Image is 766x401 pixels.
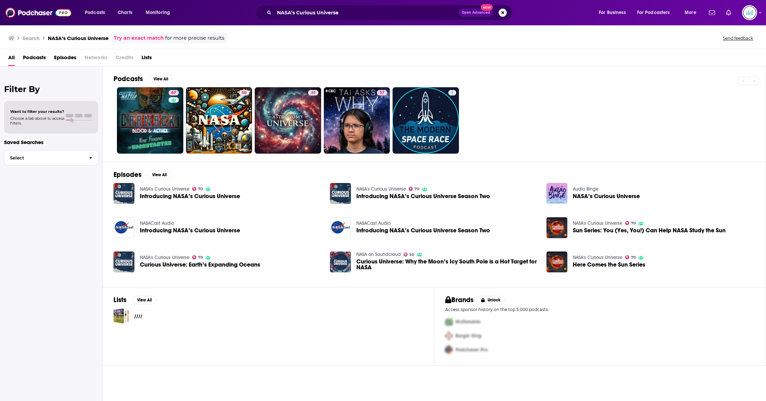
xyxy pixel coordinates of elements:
[4,139,98,145] p: Saved Searches
[443,343,455,357] img: Third Pro Logo
[631,256,636,259] span: 70
[742,5,757,20] img: User Profile
[140,186,189,192] a: NASA's Curious Universe
[625,221,636,225] a: 70
[356,220,391,226] a: NASACast Audio
[637,8,670,17] span: For Podcasters
[455,319,480,325] span: McDonalds
[23,52,46,66] a: Podcasts
[573,228,726,233] a: Sun Series: You (Yes, You!) Can Help NASA Study the Sun
[462,11,490,14] span: Open Advanced
[114,183,134,204] img: Introducing NASA’s Curious Universe
[116,52,133,66] span: Credits
[192,255,203,259] a: 70
[380,90,384,96] span: 57
[148,75,173,83] button: View All
[239,90,249,95] a: 50
[330,251,351,272] img: Curious Universe: Why the Moon’s Icy South Pole is a Hot Target for NASA
[23,35,40,41] h3: Search
[404,253,414,257] a: 50
[140,228,240,233] a: Introducing NASA’s Curious Universe
[443,315,455,329] img: First Pro Logo
[186,87,252,154] a: 50
[118,8,132,17] span: Charts
[356,228,490,233] a: Introducing NASA’s Curious Universe Season Two
[377,90,387,95] a: 57
[742,5,757,20] span: Logged in as podglomerate
[5,6,71,19] a: Podchaser - Follow, Share and Rate Podcasts
[631,222,636,225] span: 70
[147,171,172,179] button: View All
[445,307,755,312] p: Access sponsor history on the top 5,000 podcasts.
[80,7,114,18] button: open menu
[742,5,757,20] button: Show profile menu
[459,9,493,17] button: Open AdvancedNew
[140,193,240,199] a: Introducing NASA’s Curious Universe
[85,8,105,17] span: Podcasts
[546,183,567,204] a: NASA’s Curious Universe
[114,251,134,272] a: Curious Universe: Earth’s Expanding Oceans
[255,87,321,154] a: 45
[140,262,260,268] a: Curious Universe: Earth’s Expanding Oceans
[546,217,567,238] a: Sun Series: You (Yes, You!) Can Help NASA Study the Sun
[132,296,157,304] button: View All
[114,34,164,42] a: Try an exact match
[114,217,134,238] a: Introducing NASA’s Curious Universe
[4,84,98,94] h2: Filter By
[311,90,316,96] span: 45
[573,220,622,226] a: NASA's Curious Universe
[546,251,567,272] a: Here Comes the Sun Series
[114,75,173,83] a: PodcastsView All
[114,170,142,179] h2: Episodes
[4,150,98,166] button: Select
[573,262,645,268] a: Here Comes the Sun Series
[4,156,83,160] span: Select
[706,7,718,18] a: Show notifications dropdown
[274,7,459,18] input: Search podcasts, credits, & more...
[242,90,247,96] span: 50
[140,255,189,260] a: NASA's Curious Universe
[10,116,64,126] span: Choose a tab above to access filters.
[114,296,127,304] h2: Lists
[84,52,107,66] span: Networks
[54,52,76,66] a: Episodes
[481,4,493,11] span: New
[141,7,179,18] button: open menu
[192,187,203,191] a: 70
[165,34,224,42] span: for more precise results
[169,90,179,95] a: 67
[455,333,481,339] span: Burger King
[8,52,15,66] a: All
[448,90,456,95] a: 2
[198,256,203,259] span: 70
[198,187,203,191] span: 70
[356,186,406,192] a: NASA's Curious Universe
[330,183,351,204] img: Introducing NASA’s Curious Universe Season Two
[414,187,419,191] span: 70
[142,52,152,66] a: Lists
[171,90,176,96] span: 67
[146,8,170,17] span: Monitoring
[409,187,420,191] a: 70
[262,5,519,21] div: Search podcasts, credits, & more...
[114,296,157,304] a: ListsView All
[443,329,455,343] img: Second Pro Logo
[330,217,351,238] img: Introducing NASA’s Curious Universe Season Two
[356,193,490,199] span: Introducing NASA’s Curious Universe Season Two
[685,8,696,17] span: More
[356,259,538,270] span: Curious Universe: Why the Moon’s Icy South Pole is a Hot Target for NASA
[455,347,488,353] span: Podchaser Pro
[599,8,626,17] span: For Business
[140,220,174,226] a: NASACast Audio
[633,7,680,18] button: open menu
